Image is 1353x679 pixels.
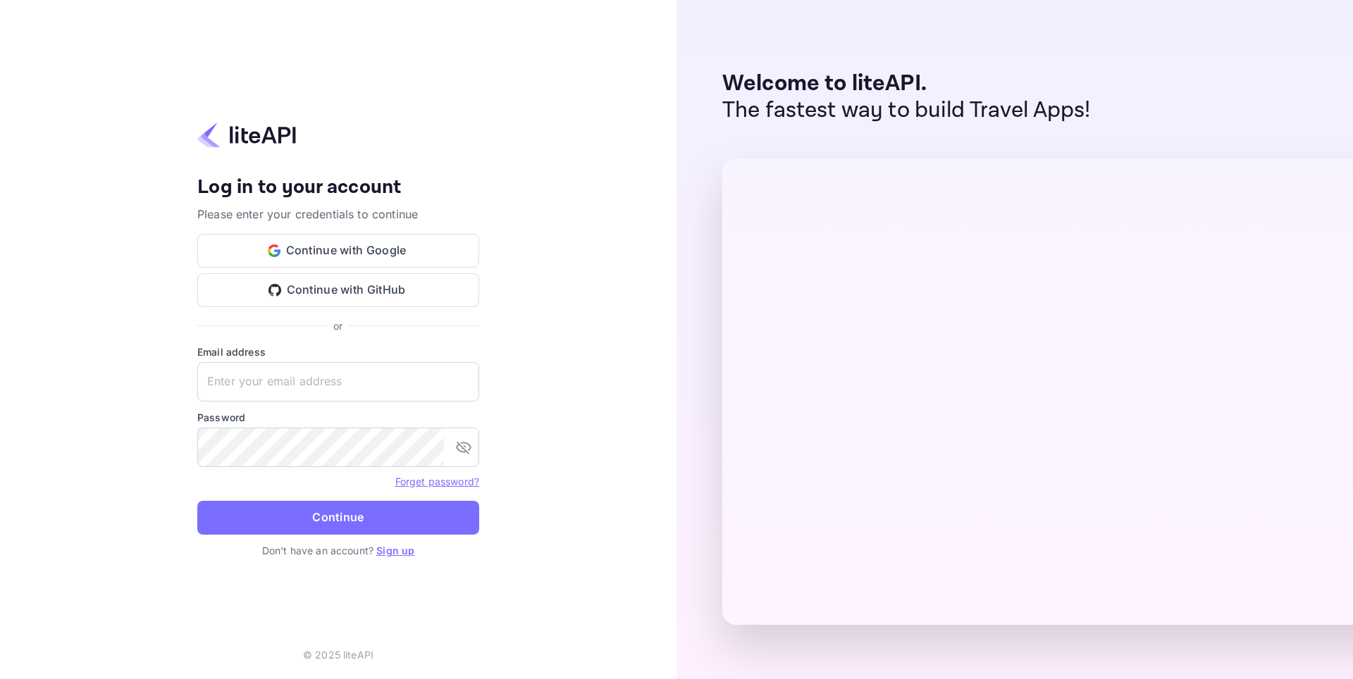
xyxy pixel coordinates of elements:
[197,273,479,307] button: Continue with GitHub
[376,544,414,556] a: Sign up
[197,234,479,268] button: Continue with Google
[450,433,478,461] button: toggle password visibility
[395,475,479,487] a: Forget password?
[197,543,479,558] p: Don't have an account?
[333,318,342,333] p: or
[722,70,1091,97] p: Welcome to liteAPI.
[197,206,479,223] p: Please enter your credentials to continue
[197,175,479,200] h4: Log in to your account
[722,97,1091,124] p: The fastest way to build Travel Apps!
[197,410,479,425] label: Password
[197,501,479,535] button: Continue
[197,121,296,149] img: liteapi
[197,344,479,359] label: Email address
[395,474,479,488] a: Forget password?
[197,362,479,401] input: Enter your email address
[303,647,373,662] p: © 2025 liteAPI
